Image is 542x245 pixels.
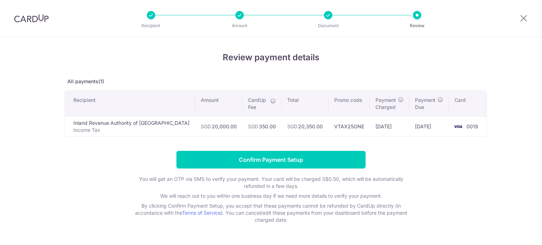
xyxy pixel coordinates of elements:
input: Confirm Payment Setup [176,151,366,169]
p: You will get an OTP via SMS to verify your payment. Your card will be charged S$0.50, which will ... [130,176,412,190]
td: 350.00 [242,116,282,136]
th: Promo code [329,91,370,116]
td: [DATE] [370,116,409,136]
td: Inland Revenue Authority of [GEOGRAPHIC_DATA] [65,116,195,136]
td: 20,350.00 [282,116,329,136]
p: Recipient [125,22,177,29]
th: Recipient [65,91,195,116]
span: SGD [248,123,258,129]
p: We will reach out to you within one business day if we need more details to verify your payment. [130,192,412,200]
img: <span class="translation_missing" title="translation missing: en.account_steps.new_confirm_form.b... [451,122,465,131]
span: Payment Due [415,97,435,111]
td: VTAX25ONE [329,116,370,136]
td: 20,000.00 [195,116,242,136]
p: Income Tax [73,127,189,134]
th: Amount [195,91,242,116]
th: Card [449,91,487,116]
span: SGD [287,123,297,129]
p: Document [302,22,354,29]
td: [DATE] [409,116,449,136]
p: Review [391,22,443,29]
h4: Review payment details [65,51,477,64]
iframe: Opens a widget where you can find more information [497,224,535,241]
img: CardUp [14,14,49,23]
a: Terms of Service [182,210,221,216]
span: Payment Charged [375,97,396,111]
span: SGD [201,123,211,129]
span: CardUp Fee [248,97,267,111]
p: By clicking Confirm Payment Setup, you accept that these payments cannot be refunded by CardUp di... [130,202,412,223]
p: Amount [213,22,266,29]
span: 0019 [466,123,478,129]
th: Total [282,91,329,116]
p: All payments(1) [65,78,477,85]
